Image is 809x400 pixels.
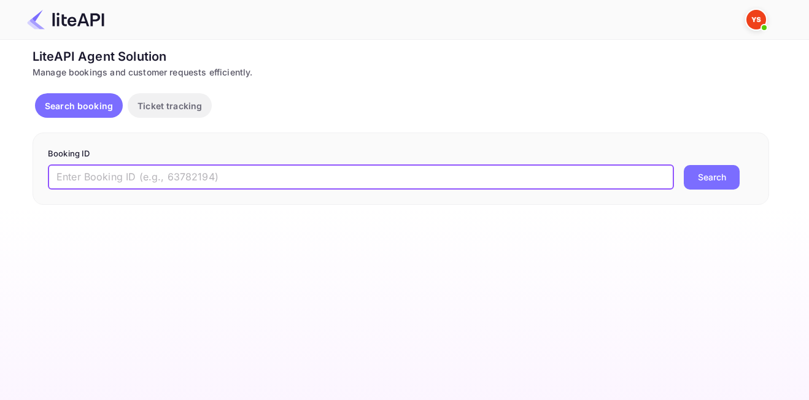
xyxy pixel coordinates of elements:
[45,99,113,112] p: Search booking
[137,99,202,112] p: Ticket tracking
[746,10,766,29] img: Yandex Support
[48,148,754,160] p: Booking ID
[684,165,740,190] button: Search
[48,165,674,190] input: Enter Booking ID (e.g., 63782194)
[33,66,769,79] div: Manage bookings and customer requests efficiently.
[27,10,104,29] img: LiteAPI Logo
[33,47,769,66] div: LiteAPI Agent Solution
